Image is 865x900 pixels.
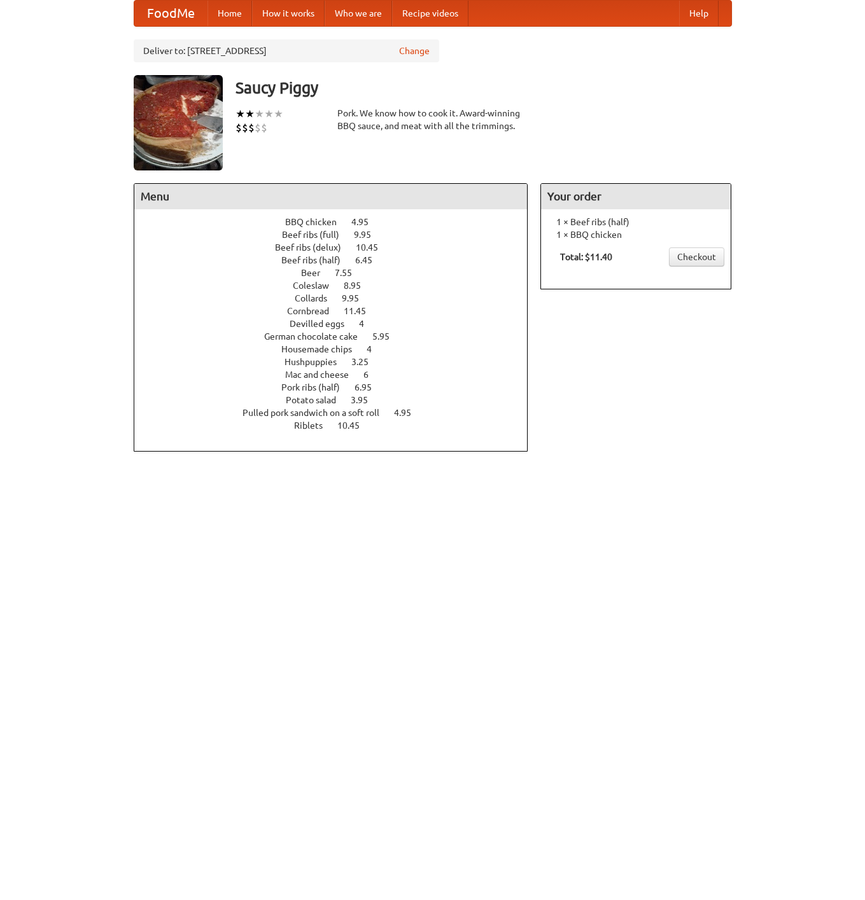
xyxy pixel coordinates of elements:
[560,252,612,262] b: Total: $11.40
[363,370,381,380] span: 6
[281,255,396,265] a: Beef ribs (half) 6.45
[344,306,379,316] span: 11.45
[275,242,354,253] span: Beef ribs (delux)
[255,107,264,121] li: ★
[335,268,365,278] span: 7.55
[245,107,255,121] li: ★
[392,1,468,26] a: Recipe videos
[236,107,245,121] li: ★
[290,319,357,329] span: Devilled eggs
[399,45,430,57] a: Change
[255,121,261,135] li: $
[285,370,392,380] a: Mac and cheese 6
[134,184,528,209] h4: Menu
[281,255,353,265] span: Beef ribs (half)
[325,1,392,26] a: Who we are
[294,420,383,431] a: Riblets 10.45
[679,1,719,26] a: Help
[356,242,391,253] span: 10.45
[394,408,424,418] span: 4.95
[243,408,435,418] a: Pulled pork sandwich on a soft roll 4.95
[236,75,732,100] h3: Saucy Piggy
[295,293,383,303] a: Collards 9.95
[285,357,349,367] span: Hushpuppies
[355,255,385,265] span: 6.45
[287,306,390,316] a: Cornbread 11.45
[134,39,439,62] div: Deliver to: [STREET_ADDRESS]
[282,230,395,240] a: Beef ribs (full) 9.95
[248,121,255,135] li: $
[337,107,528,132] div: Pork. We know how to cook it. Award-winning BBQ sauce, and meat with all the trimmings.
[264,331,413,342] a: German chocolate cake 5.95
[264,331,370,342] span: German chocolate cake
[359,319,377,329] span: 4
[301,268,376,278] a: Beer 7.55
[344,280,374,291] span: 8.95
[236,121,242,135] li: $
[281,344,395,354] a: Housemade chips 4
[252,1,325,26] a: How it works
[337,420,372,431] span: 10.45
[281,382,353,392] span: Pork ribs (half)
[285,370,362,380] span: Mac and cheese
[264,107,274,121] li: ★
[367,344,384,354] span: 4
[286,395,391,405] a: Potato salad 3.95
[242,121,248,135] li: $
[287,306,342,316] span: Cornbread
[351,357,381,367] span: 3.25
[134,1,207,26] a: FoodMe
[355,382,384,392] span: 6.95
[342,293,372,303] span: 9.95
[286,395,349,405] span: Potato salad
[295,293,340,303] span: Collards
[282,230,352,240] span: Beef ribs (full)
[134,75,223,170] img: angular.jpg
[354,230,384,240] span: 9.95
[285,357,392,367] a: Hushpuppies 3.25
[293,280,384,291] a: Coleslaw 8.95
[261,121,267,135] li: $
[293,280,342,291] span: Coleslaw
[301,268,333,278] span: Beer
[274,107,283,121] li: ★
[372,331,402,342] span: 5.95
[281,382,395,392] a: Pork ribs (half) 6.95
[285,217,349,227] span: BBQ chicken
[290,319,388,329] a: Devilled eggs 4
[275,242,402,253] a: Beef ribs (delux) 10.45
[541,184,731,209] h4: Your order
[281,344,365,354] span: Housemade chips
[351,217,381,227] span: 4.95
[547,228,724,241] li: 1 × BBQ chicken
[547,216,724,228] li: 1 × Beef ribs (half)
[669,247,724,267] a: Checkout
[207,1,252,26] a: Home
[285,217,392,227] a: BBQ chicken 4.95
[243,408,392,418] span: Pulled pork sandwich on a soft roll
[351,395,381,405] span: 3.95
[294,420,335,431] span: Riblets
